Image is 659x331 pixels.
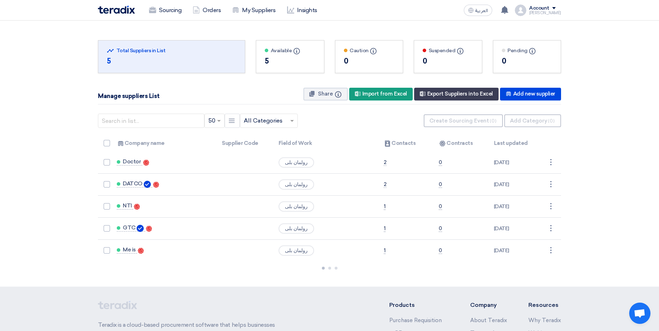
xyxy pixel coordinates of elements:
div: Available [265,47,315,54]
th: Field of Work [273,135,378,152]
span: 0 [439,247,442,254]
div: [PERSON_NAME] [529,11,561,15]
div: ⋮ [545,157,556,168]
th: Company name [111,135,216,152]
button: العربية [464,5,492,16]
a: Insights [281,2,323,18]
div: ⋮ [545,201,556,212]
td: [DATE] [488,239,545,261]
a: Purchase Requisition [389,317,442,324]
div: Add new supplier [500,88,561,101]
div: ⋮ [545,223,556,234]
span: 0 [439,159,442,166]
span: رولمان بلى [279,223,314,234]
th: Last updated [488,135,545,152]
span: 2 [384,159,386,166]
div: 0 [502,56,553,66]
div: 0 [344,56,395,66]
a: About Teradix [470,317,507,324]
span: Doctor [123,159,141,164]
th: Contracts [433,135,488,152]
td: [DATE] [488,217,545,239]
a: Why Teradix [528,317,561,324]
input: Search in list... [98,114,204,128]
td: [DATE] [488,195,545,217]
span: 0 [439,181,442,188]
div: Import from Excel [349,88,413,101]
li: Resources [528,301,561,309]
th: Contacts [378,135,433,152]
img: Verified Account [137,225,144,232]
a: GTC Verified Account [117,225,145,232]
div: Manage suppliers List [98,92,160,101]
span: NTI [123,203,132,208]
span: العربية [475,8,488,13]
span: 1 [384,225,386,232]
span: 50 [208,116,215,125]
span: Share [318,91,333,97]
div: Pending [502,47,553,54]
span: GTC [123,225,136,230]
div: Account [529,5,549,11]
span: 2 [384,181,386,188]
div: 5 [107,56,236,66]
span: 1 [384,203,386,210]
div: Suspended [423,47,473,54]
span: Me is [123,247,136,253]
span: DATCO [123,181,143,186]
div: ⋮ [545,245,556,256]
li: Products [389,301,449,309]
span: رولمان بلى [279,179,314,190]
span: 0 [439,225,442,232]
span: رولمان بلى [279,245,314,256]
div: Total Suppliers in List [107,47,236,54]
a: My Suppliers [226,2,281,18]
th: Supplier Code [216,135,273,152]
span: رولمان بلى [279,157,314,168]
a: Sourcing [143,2,187,18]
div: 0 [423,56,473,66]
a: Me is [117,247,137,254]
img: Teradix logo [98,6,135,14]
span: 1 [384,247,386,254]
span: رولمان بلى [279,201,314,212]
div: Open chat [629,303,650,324]
a: Doctor [117,159,142,165]
span: (0) [548,118,555,124]
div: Caution [344,47,395,54]
td: [DATE] [488,152,545,174]
div: 5 [265,56,315,66]
img: Verified Account [144,181,151,188]
span: (0) [490,118,496,124]
button: Create Sourcing Event(0) [424,114,503,127]
a: DATCO Verified Account [117,181,152,188]
li: Company [470,301,507,309]
button: Share [303,88,348,101]
div: ⋮ [545,179,556,190]
a: Orders [187,2,226,18]
div: Export Suppliers into Excel [414,88,499,101]
button: Add Category(0) [504,114,561,127]
span: 0 [439,203,442,210]
td: [DATE] [488,173,545,195]
img: profile_test.png [515,5,526,16]
a: NTI [117,203,133,210]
